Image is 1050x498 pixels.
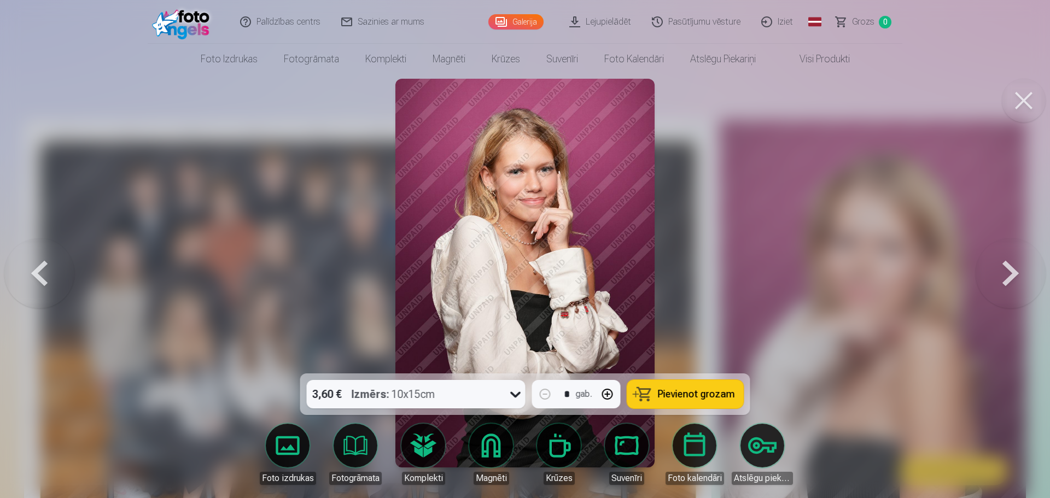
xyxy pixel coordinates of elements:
span: Grozs [852,15,874,28]
a: Komplekti [393,424,454,485]
span: 0 [879,16,891,28]
div: Foto kalendāri [666,472,724,485]
div: Krūzes [544,472,575,485]
div: Magnēti [474,472,509,485]
a: Suvenīri [533,44,591,74]
a: Foto kalendāri [664,424,725,485]
a: Visi produkti [769,44,863,74]
a: Atslēgu piekariņi [732,424,793,485]
a: Magnēti [419,44,479,74]
a: Komplekti [352,44,419,74]
div: Foto izdrukas [260,472,316,485]
div: Suvenīri [609,472,644,485]
a: Galerija [488,14,544,30]
div: Komplekti [402,472,445,485]
a: Foto izdrukas [188,44,271,74]
a: Foto izdrukas [257,424,318,485]
a: Magnēti [460,424,522,485]
a: Fotogrāmata [325,424,386,485]
img: /fa1 [152,4,215,39]
strong: Izmērs : [352,386,389,402]
span: Pievienot grozam [658,389,735,399]
a: Foto kalendāri [591,44,677,74]
a: Krūzes [528,424,590,485]
div: Atslēgu piekariņi [732,472,793,485]
div: 10x15cm [352,380,435,408]
button: Pievienot grozam [627,380,744,408]
div: gab. [576,388,592,401]
a: Krūzes [479,44,533,74]
a: Fotogrāmata [271,44,352,74]
a: Atslēgu piekariņi [677,44,769,74]
div: 3,60 € [307,380,347,408]
div: Fotogrāmata [329,472,382,485]
a: Suvenīri [596,424,657,485]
